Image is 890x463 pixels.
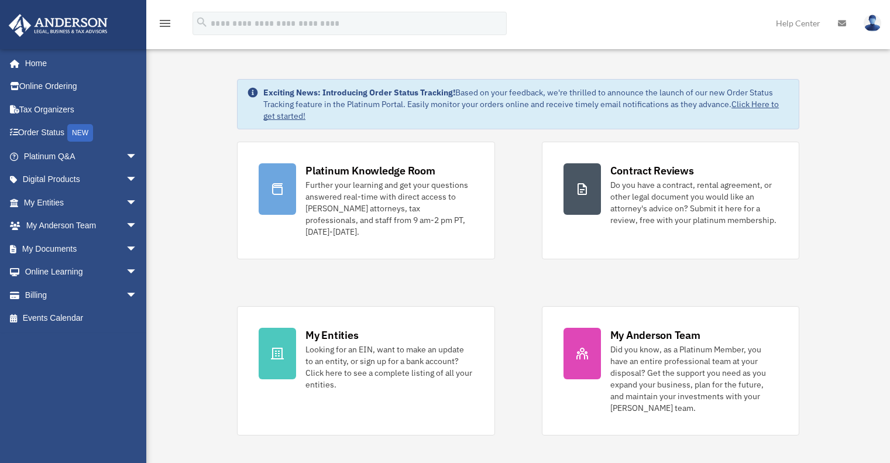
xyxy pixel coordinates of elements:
a: Online Learningarrow_drop_down [8,260,155,284]
a: Platinum Q&Aarrow_drop_down [8,145,155,168]
strong: Exciting News: Introducing Order Status Tracking! [263,87,455,98]
img: User Pic [864,15,881,32]
span: arrow_drop_down [126,237,149,261]
a: menu [158,20,172,30]
a: My Anderson Team Did you know, as a Platinum Member, you have an entire professional team at your... [542,306,799,435]
div: Based on your feedback, we're thrilled to announce the launch of our new Order Status Tracking fe... [263,87,789,122]
a: My Entities Looking for an EIN, want to make an update to an entity, or sign up for a bank accoun... [237,306,494,435]
a: Click Here to get started! [263,99,779,121]
span: arrow_drop_down [126,168,149,192]
a: Online Ordering [8,75,155,98]
a: Digital Productsarrow_drop_down [8,168,155,191]
span: arrow_drop_down [126,145,149,169]
a: My Anderson Teamarrow_drop_down [8,214,155,238]
a: Order StatusNEW [8,121,155,145]
div: My Anderson Team [610,328,700,342]
a: Events Calendar [8,307,155,330]
div: NEW [67,124,93,142]
div: My Entities [305,328,358,342]
a: Home [8,52,149,75]
div: Did you know, as a Platinum Member, you have an entire professional team at your disposal? Get th... [610,344,778,414]
img: Anderson Advisors Platinum Portal [5,14,111,37]
a: Platinum Knowledge Room Further your learning and get your questions answered real-time with dire... [237,142,494,259]
a: Tax Organizers [8,98,155,121]
a: Contract Reviews Do you have a contract, rental agreement, or other legal document you would like... [542,142,799,259]
div: Contract Reviews [610,163,694,178]
div: Do you have a contract, rental agreement, or other legal document you would like an attorney's ad... [610,179,778,226]
a: My Documentsarrow_drop_down [8,237,155,260]
span: arrow_drop_down [126,191,149,215]
a: Billingarrow_drop_down [8,283,155,307]
div: Platinum Knowledge Room [305,163,435,178]
i: menu [158,16,172,30]
a: My Entitiesarrow_drop_down [8,191,155,214]
div: Looking for an EIN, want to make an update to an entity, or sign up for a bank account? Click her... [305,344,473,390]
span: arrow_drop_down [126,214,149,238]
span: arrow_drop_down [126,260,149,284]
div: Further your learning and get your questions answered real-time with direct access to [PERSON_NAM... [305,179,473,238]
i: search [195,16,208,29]
span: arrow_drop_down [126,283,149,307]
